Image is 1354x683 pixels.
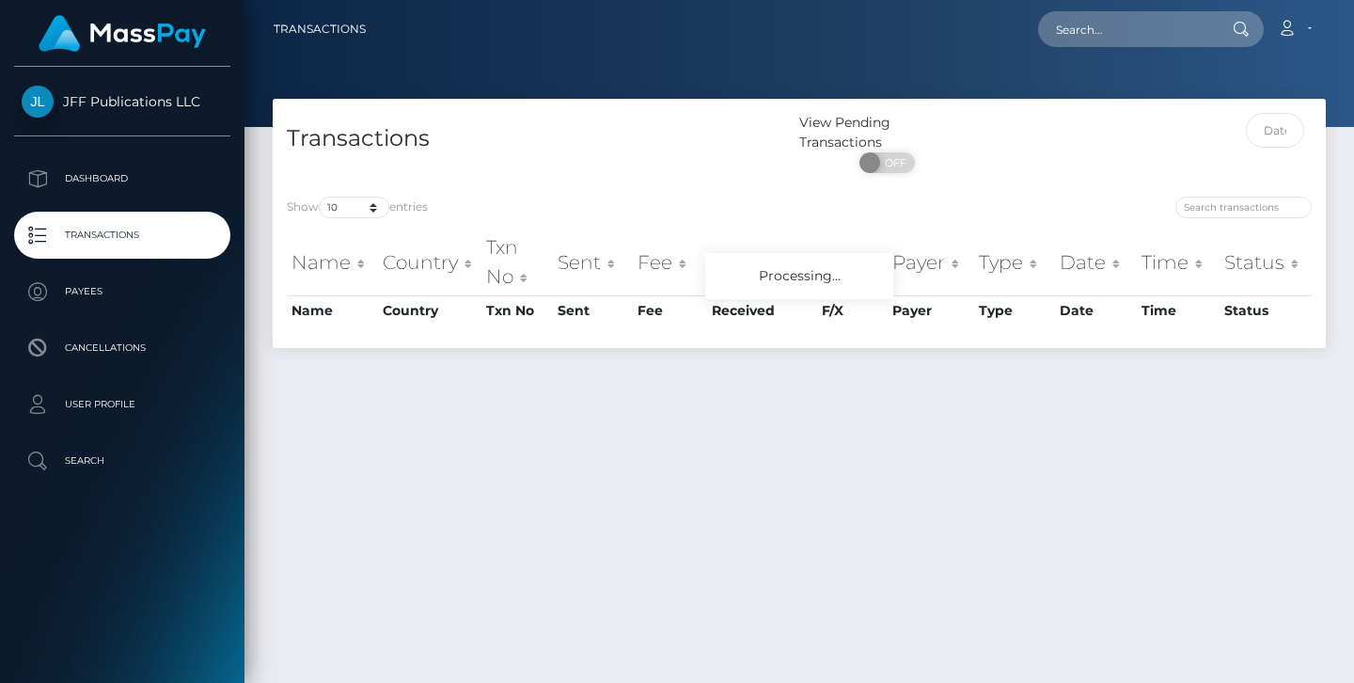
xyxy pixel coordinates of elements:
p: Transactions [22,221,223,249]
th: Type [974,295,1055,326]
a: User Profile [14,381,230,428]
p: User Profile [22,390,223,419]
th: Name [287,229,378,295]
p: Cancellations [22,334,223,362]
a: Search [14,437,230,484]
p: Dashboard [22,165,223,193]
p: Search [22,447,223,475]
th: Payer [888,229,974,295]
th: F/X [817,295,887,326]
a: Transactions [14,212,230,259]
a: Payees [14,268,230,315]
th: F/X [817,229,887,295]
th: Fee [633,229,707,295]
div: View Pending Transactions [799,113,975,152]
label: Show entries [287,197,428,218]
th: Txn No [481,295,553,326]
div: Processing... [705,253,893,299]
p: Payees [22,278,223,306]
img: JFF Publications LLC [22,86,54,118]
a: Transactions [274,9,366,49]
th: Received [707,295,817,326]
th: Txn No [481,229,553,295]
th: Fee [633,295,707,326]
span: JFF Publications LLC [14,93,230,110]
th: Status [1220,229,1312,295]
img: MassPay Logo [39,15,206,52]
th: Sent [553,229,633,295]
th: Name [287,295,378,326]
a: Dashboard [14,155,230,202]
th: Date [1055,229,1137,295]
th: Type [974,229,1055,295]
select: Showentries [319,197,389,218]
th: Country [378,295,481,326]
th: Sent [553,295,633,326]
th: Time [1137,295,1220,326]
th: Received [707,229,817,295]
input: Search transactions [1175,197,1312,218]
span: OFF [870,152,917,173]
th: Payer [888,295,974,326]
input: Date filter [1246,113,1305,148]
input: Search... [1038,11,1215,47]
h4: Transactions [287,122,785,155]
th: Country [378,229,481,295]
th: Date [1055,295,1137,326]
th: Status [1220,295,1312,326]
th: Time [1137,229,1220,295]
a: Cancellations [14,325,230,372]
